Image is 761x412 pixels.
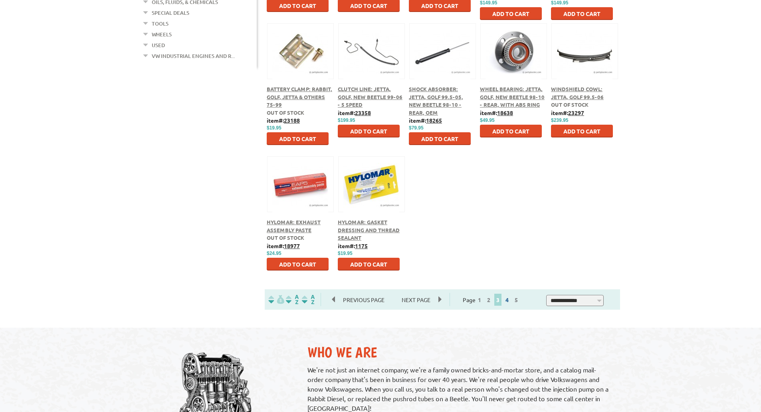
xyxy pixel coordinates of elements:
[492,127,529,135] span: Add to Cart
[503,296,511,303] a: 4
[551,109,584,116] b: item#:
[152,18,168,29] a: Tools
[300,295,316,304] img: Sort by Sales Rank
[409,125,424,131] span: $79.95
[551,125,613,137] button: Add to Cart
[267,251,281,256] span: $24.95
[492,10,529,17] span: Add to Cart
[267,86,332,108] a: Battery Clamp: Rabbit, Golf, Jetta & Others 75-99
[480,109,513,116] b: item#:
[394,294,438,306] span: Next Page
[338,109,371,116] b: item#:
[480,7,542,20] button: Add to Cart
[267,258,329,271] button: Add to Cart
[338,242,368,249] b: item#:
[268,295,284,304] img: filterpricelow.svg
[551,117,568,123] span: $239.95
[338,86,402,108] a: Clutch Line: Jetta, Golf, New Beetle 99-06 - 5 Speed
[450,293,533,306] div: Page
[338,117,355,123] span: $199.95
[497,109,513,116] u: 18638
[267,219,321,233] a: Hylomar: Exhaust Assembly Paste
[350,2,387,9] span: Add to Cart
[267,132,329,145] button: Add to Cart
[284,242,300,249] u: 18977
[551,101,589,108] span: Out of stock
[335,294,392,306] span: Previous Page
[480,86,545,108] a: Wheel Bearing: Jetta, Golf, New Beetle 98-10 - Rear, With ABS Ring
[284,117,300,124] u: 23188
[267,234,304,241] span: Out of stock
[421,135,458,142] span: Add to Cart
[267,109,304,116] span: Out of stock
[409,86,463,116] a: Shock Absorber: Jetta, Golf 99.5-05, New Beetle 98-10 - Rear, OEM
[480,117,495,123] span: $49.95
[279,261,316,268] span: Add to Cart
[551,7,613,20] button: Add to Cart
[563,127,600,135] span: Add to Cart
[152,51,235,61] a: VW Industrial Engines and R...
[426,117,442,124] u: 18265
[152,29,172,40] a: Wheels
[494,294,501,306] span: 3
[421,2,458,9] span: Add to Cart
[355,242,368,249] u: 1175
[332,296,394,303] a: Previous Page
[350,127,387,135] span: Add to Cart
[480,125,542,137] button: Add to Cart
[563,10,600,17] span: Add to Cart
[409,132,471,145] button: Add to Cart
[279,2,316,9] span: Add to Cart
[394,296,438,303] a: Next Page
[513,296,520,303] a: 5
[476,296,483,303] a: 1
[355,109,371,116] u: 23358
[338,251,353,256] span: $19.95
[485,296,492,303] a: 2
[338,258,400,271] button: Add to Cart
[267,125,281,131] span: $19.95
[284,295,300,304] img: Sort by Headline
[267,117,300,124] b: item#:
[568,109,584,116] u: 23297
[551,86,604,100] a: Windshield Cowl: Jetta, Golf 99.5-06
[307,344,612,361] h2: Who We Are
[409,117,442,124] b: item#:
[338,219,400,241] a: Hylomar: Gasket Dressing and Thread Sealant
[279,135,316,142] span: Add to Cart
[152,8,189,18] a: Special Deals
[350,261,387,268] span: Add to Cart
[338,125,400,137] button: Add to Cart
[267,242,300,249] b: item#:
[152,40,165,50] a: Used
